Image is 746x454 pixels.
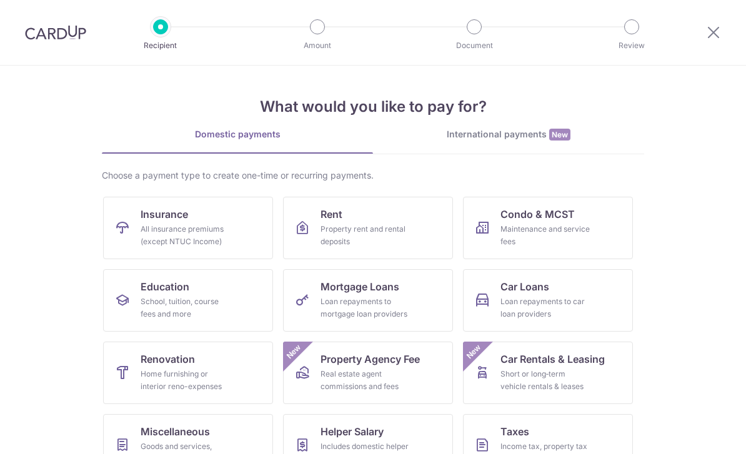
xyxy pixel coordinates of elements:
div: School, tuition, course fees and more [141,295,231,320]
p: Recipient [114,39,207,52]
span: Insurance [141,207,188,222]
img: CardUp [25,25,86,40]
span: Mortgage Loans [321,279,399,294]
a: RenovationHome furnishing or interior reno-expenses [103,342,273,404]
div: Maintenance and service fees [500,223,590,248]
span: Car Loans [500,279,549,294]
span: New [464,342,484,362]
div: Short or long‑term vehicle rentals & leases [500,368,590,393]
p: Amount [271,39,364,52]
a: Car LoansLoan repayments to car loan providers [463,269,633,332]
div: All insurance premiums (except NTUC Income) [141,223,231,248]
a: EducationSchool, tuition, course fees and more [103,269,273,332]
div: Real estate agent commissions and fees [321,368,410,393]
span: Condo & MCST [500,207,575,222]
span: Education [141,279,189,294]
a: Condo & MCSTMaintenance and service fees [463,197,633,259]
p: Review [585,39,678,52]
span: Renovation [141,352,195,367]
div: Domestic payments [102,128,373,141]
div: Home furnishing or interior reno-expenses [141,368,231,393]
div: Property rent and rental deposits [321,223,410,248]
span: Rent [321,207,342,222]
span: Helper Salary [321,424,384,439]
p: Document [428,39,520,52]
span: New [284,342,304,362]
a: InsuranceAll insurance premiums (except NTUC Income) [103,197,273,259]
div: Loan repayments to car loan providers [500,295,590,320]
span: Property Agency Fee [321,352,420,367]
a: Mortgage LoansLoan repayments to mortgage loan providers [283,269,453,332]
h4: What would you like to pay for? [102,96,644,118]
span: Miscellaneous [141,424,210,439]
a: Property Agency FeeReal estate agent commissions and feesNew [283,342,453,404]
a: Car Rentals & LeasingShort or long‑term vehicle rentals & leasesNew [463,342,633,404]
div: Loan repayments to mortgage loan providers [321,295,410,320]
a: RentProperty rent and rental deposits [283,197,453,259]
div: International payments [373,128,644,141]
span: New [549,129,570,141]
div: Choose a payment type to create one-time or recurring payments. [102,169,644,182]
span: Taxes [500,424,529,439]
span: Car Rentals & Leasing [500,352,605,367]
